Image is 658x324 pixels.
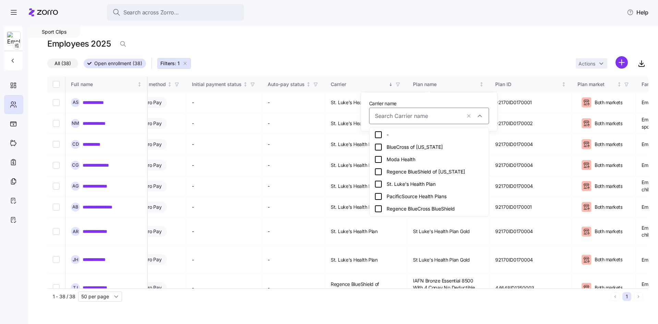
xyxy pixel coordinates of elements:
span: St. Luke's Health Plan [331,99,378,106]
td: - [186,197,262,218]
div: Not sorted [306,82,311,87]
div: Plan name [413,81,478,88]
span: Zorro Pay [141,141,161,148]
span: Both markets [593,141,622,148]
span: C G [72,163,79,167]
svg: add icon [616,56,628,69]
div: Regence BlueShield of [US_STATE] [374,168,484,176]
span: All (38) [54,59,71,68]
span: A B [72,205,78,209]
input: Select record 1 [53,99,60,106]
span: A S [73,100,78,105]
div: Not sorted [167,82,172,87]
span: St. Luke's Health Plan [331,256,378,263]
span: 92170ID0170004 [495,256,533,263]
td: - [186,176,262,197]
th: Plan IDNot sorted [490,76,572,92]
span: St. Luke's Health Plan [331,120,378,127]
th: CarrierSorted descending [325,76,407,92]
td: - [186,155,262,176]
span: Both markets [593,204,622,211]
td: - [186,246,262,274]
input: Select record 2 [53,120,60,127]
span: 1 - 38 / 38 [53,293,75,300]
input: Select record 5 [53,183,60,190]
div: Not sorted [617,82,622,87]
span: St. Luke's Health Plan [331,228,378,235]
th: Payment methodNot sorted [122,76,186,92]
input: Select record 7 [53,228,60,235]
td: - [262,113,325,134]
span: 92170ID0170004 [495,162,533,169]
span: Zorro Pay [141,228,161,235]
span: Search across Zorro... [123,8,179,17]
span: 92170ID0170001 [495,204,532,211]
span: Both markets [593,256,622,263]
div: Carrier [331,81,387,88]
span: A G [72,184,79,188]
input: Select all records [53,81,60,88]
span: A R [73,229,78,234]
span: 92170ID0170004 [495,141,533,148]
span: St. Luke's Health Plan [331,162,378,169]
div: Auto-pay status [268,81,305,88]
div: PacificSource Health Plans [374,192,484,201]
span: Zorro Pay [141,284,161,291]
span: Both markets [593,183,622,190]
td: - [262,134,325,155]
span: T J [73,286,78,290]
span: St. Luke's Health Plan [331,204,378,211]
div: Not sorted [479,82,484,87]
span: 92170ID0170004 [495,228,533,235]
div: Regence BlueCross BlueShield [374,205,484,213]
div: Sport Clips [28,26,80,38]
button: Next page [634,292,643,301]
div: - [374,131,484,139]
div: Not sorted [137,82,142,87]
span: Both markets [593,228,622,235]
span: Zorro Pay [141,120,161,127]
span: 92170ID0170004 [495,183,533,190]
div: Not sorted [243,82,248,87]
span: Zorro Pay [141,99,161,106]
input: Select record 6 [53,204,60,211]
td: - [262,218,325,246]
span: 92170ID0170001 [495,99,532,106]
input: Select record 3 [53,141,60,148]
h1: Employees 2025 [47,38,111,49]
span: Zorro Pay [141,256,161,263]
span: C D [72,142,79,146]
div: Not sorted [561,82,566,87]
button: Help [621,5,654,19]
span: 44648ID1350003 [495,285,534,291]
span: Zorro Pay [141,204,161,211]
td: - [186,113,262,134]
span: Carrier name [369,100,397,107]
button: Previous page [611,292,620,301]
td: - [262,246,325,274]
td: - [186,218,262,246]
span: St Luke's Health Plan Gold [413,256,470,263]
span: St. Luke's Health Plan [331,141,378,148]
input: Select record 9 [53,284,60,291]
span: J H [73,257,78,262]
div: St. Luke's Health Plan [374,180,484,188]
div: Plan market [577,81,616,88]
span: St. Luke's Health Plan [331,183,378,190]
span: Zorro Pay [141,183,161,190]
td: - [262,92,325,113]
div: Initial payment status [192,81,242,88]
span: N M [72,121,79,125]
span: 92170ID0170002 [495,120,533,127]
button: 1 [622,292,631,301]
th: Plan nameNot sorted [407,76,490,92]
td: - [262,176,325,197]
span: Open enrollment (38) [94,59,142,68]
div: Moda Health [374,155,484,164]
td: - [262,274,325,302]
img: Employer logo [7,32,20,46]
span: Both markets [593,162,622,169]
th: Plan marketNot sorted [572,76,636,92]
td: - [262,155,325,176]
span: Both markets [593,284,622,291]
